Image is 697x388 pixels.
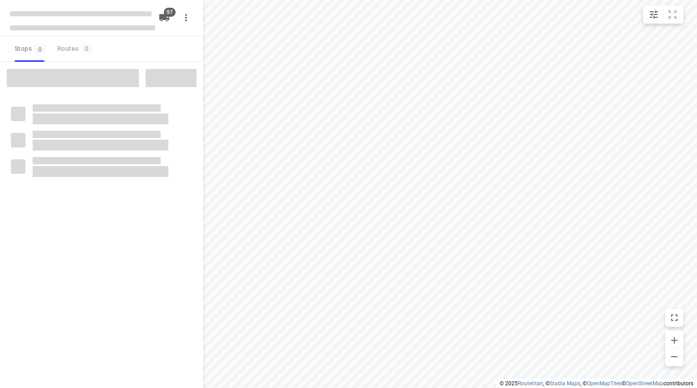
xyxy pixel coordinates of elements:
[550,380,580,387] a: Stadia Maps
[626,380,663,387] a: OpenStreetMap
[500,380,693,387] li: © 2025 , © , © © contributors
[645,5,663,24] button: Map settings
[643,5,683,24] div: small contained button group
[518,380,543,387] a: Routetitan
[587,380,622,387] a: OpenMapTiles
